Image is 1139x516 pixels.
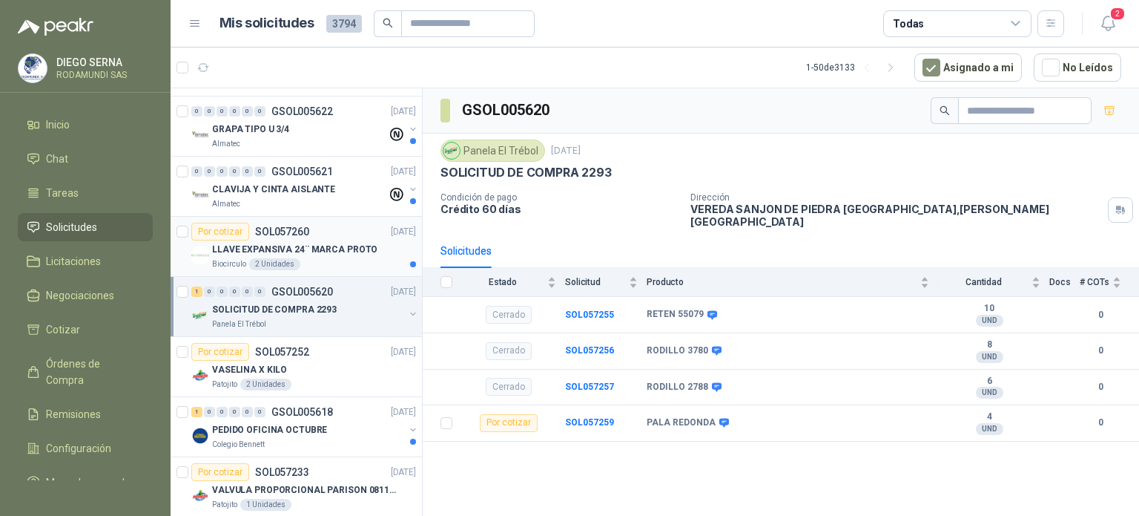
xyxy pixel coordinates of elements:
img: Company Logo [19,54,47,82]
img: Logo peakr [18,18,93,36]
p: [DATE] [391,345,416,359]
a: SOL057257 [565,382,614,392]
div: 0 [204,166,215,177]
p: Panela El Trébol [212,319,266,330]
th: Estado [461,268,565,297]
img: Company Logo [443,143,460,159]
p: DIEGO SERNA [56,57,149,68]
b: 8 [938,339,1040,351]
a: Chat [18,145,153,173]
div: 0 [217,407,228,417]
div: 0 [217,166,228,177]
p: GSOL005622 [271,106,333,117]
a: Por cotizarSOL057260[DATE] Company LogoLLAVE EXPANSIVA 24¨ MARCA PROTOBiocirculo2 Unidades [171,217,422,277]
b: SOL057259 [565,417,614,428]
div: Por cotizar [191,223,249,241]
span: Chat [46,151,68,167]
a: SOL057255 [565,310,614,320]
div: 0 [254,287,265,297]
span: Negociaciones [46,287,114,304]
button: Asignado a mi [914,53,1022,82]
img: Company Logo [191,427,209,445]
span: Tareas [46,185,79,201]
b: 0 [1080,380,1121,394]
b: 6 [938,376,1040,388]
p: Crédito 60 días [440,203,679,215]
th: Solicitud [565,268,647,297]
span: Manuales y ayuda [46,474,131,491]
div: 0 [204,106,215,117]
div: 1 - 50 de 3133 [806,56,902,79]
div: Por cotizar [191,343,249,361]
span: 2 [1109,7,1126,21]
p: CLAVIJA Y CINTA AISLANTE [212,183,335,197]
div: 1 Unidades [240,499,291,511]
b: 0 [1080,344,1121,358]
b: PALA REDONDA [647,417,716,429]
span: Estado [461,277,544,287]
a: Órdenes de Compra [18,350,153,394]
p: [DATE] [391,165,416,179]
div: 0 [204,287,215,297]
span: Configuración [46,440,111,457]
a: Manuales y ayuda [18,468,153,497]
p: [DATE] [391,285,416,299]
p: PEDIDO OFICINA OCTUBRE [212,423,327,437]
p: GSOL005620 [271,287,333,297]
div: UND [976,351,1003,363]
p: Patojito [212,499,237,511]
img: Company Logo [191,307,209,324]
span: Cotizar [46,321,80,338]
div: 0 [191,106,202,117]
b: RETEN 55079 [647,309,704,321]
span: Inicio [46,117,70,133]
a: 1 0 0 0 0 0 GSOL005618[DATE] Company LogoPEDIDO OFICINA OCTUBREColegio Bennett [191,403,419,451]
div: 0 [254,407,265,417]
a: Cotizar [18,316,153,344]
p: Condición de pago [440,192,679,203]
a: SOL057256 [565,345,614,356]
p: SOLICITUD DE COMPRA 2293 [212,303,337,317]
div: 0 [242,407,253,417]
div: Cerrado [486,342,532,360]
a: Solicitudes [18,213,153,241]
span: # COTs [1080,277,1109,287]
p: GRAPA TIPO U 3/4 [212,123,289,137]
div: 1 [191,407,202,417]
b: 0 [1080,308,1121,322]
div: Por cotizar [480,414,538,432]
a: 0 0 0 0 0 0 GSOL005621[DATE] Company LogoCLAVIJA Y CINTA AISLANTEAlmatec [191,163,419,210]
div: 0 [217,287,228,297]
button: 2 [1095,10,1121,37]
a: Por cotizarSOL057252[DATE] Company LogoVASELINA X KILOPatojito2 Unidades [171,337,422,397]
b: 4 [938,411,1040,423]
div: 2 Unidades [240,379,291,391]
span: search [940,105,950,116]
a: Configuración [18,434,153,463]
div: 0 [204,407,215,417]
b: 10 [938,303,1040,315]
div: UND [976,423,1003,435]
div: 0 [229,287,240,297]
span: Licitaciones [46,253,101,270]
a: Remisiones [18,400,153,428]
p: RODAMUNDI SAS [56,71,149,79]
div: Cerrado [486,306,532,324]
div: 0 [242,106,253,117]
p: VASELINA X KILO [212,363,287,377]
span: search [383,18,393,28]
div: 0 [242,166,253,177]
div: Por cotizar [191,463,249,481]
span: Remisiones [46,406,101,422]
th: Producto [647,268,938,297]
a: Inicio [18,111,153,139]
p: VEREDA SANJON DE PIEDRA [GEOGRAPHIC_DATA] , [PERSON_NAME][GEOGRAPHIC_DATA] [690,203,1102,228]
p: Biocirculo [212,258,246,270]
p: LLAVE EXPANSIVA 24¨ MARCA PROTO [212,243,377,257]
img: Company Logo [191,487,209,505]
p: [DATE] [391,466,416,480]
div: 0 [254,106,265,117]
b: RODILLO 3780 [647,345,708,357]
p: GSOL005621 [271,166,333,177]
